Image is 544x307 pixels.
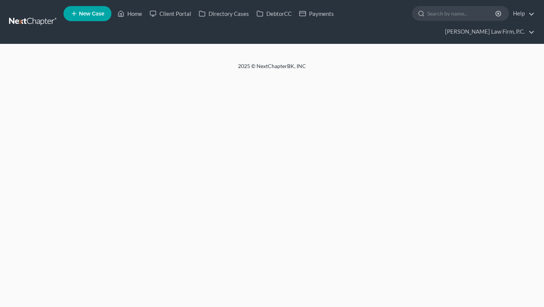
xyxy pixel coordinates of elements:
[295,7,338,20] a: Payments
[509,7,535,20] a: Help
[114,7,146,20] a: Home
[146,7,195,20] a: Client Portal
[441,25,535,39] a: [PERSON_NAME] Law Firm, P.C.
[427,6,496,20] input: Search by name...
[253,7,295,20] a: DebtorCC
[79,11,104,17] span: New Case
[195,7,253,20] a: Directory Cases
[57,62,487,76] div: 2025 © NextChapterBK, INC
